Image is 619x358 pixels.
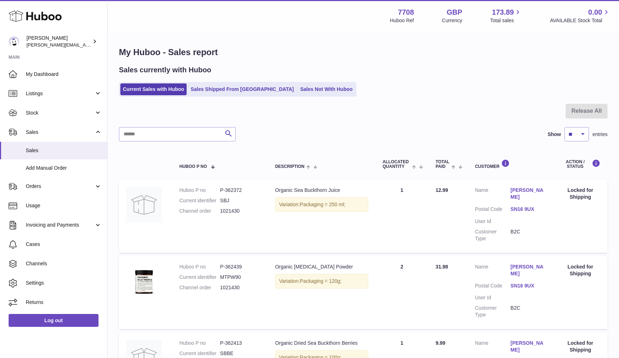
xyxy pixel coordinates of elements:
span: Cases [26,241,102,248]
a: 173.89 Total sales [490,8,522,24]
dd: B2C [510,305,546,318]
span: Returns [26,299,102,306]
dt: Customer Type [475,228,510,242]
a: SN16 9UX [510,282,546,289]
span: entries [592,131,608,138]
strong: GBP [447,8,462,17]
span: Settings [26,280,102,286]
dt: Huboo P no [179,340,220,347]
div: Huboo Ref [390,17,414,24]
h2: Sales currently with Huboo [119,65,211,75]
dd: P-362413 [220,340,261,347]
span: 0.00 [588,8,602,17]
dt: Postal Code [475,282,510,291]
a: Sales Shipped From [GEOGRAPHIC_DATA] [188,83,296,95]
span: Total paid [436,160,450,169]
span: Listings [26,90,94,97]
span: Usage [26,202,102,209]
span: 9.99 [436,340,445,346]
dt: Channel order [179,284,220,291]
div: Locked for Shipping [560,340,600,353]
dt: Name [475,187,510,202]
dt: Postal Code [475,206,510,214]
dt: User Id [475,294,510,301]
dt: Huboo P no [179,187,220,194]
td: 1 [375,180,428,252]
dd: SBJ [220,197,261,204]
dd: SBBE [220,350,261,357]
span: 173.89 [492,8,514,17]
div: Action / Status [560,159,600,169]
div: Variation: [275,197,368,212]
span: [PERSON_NAME][EMAIL_ADDRESS][DOMAIN_NAME] [27,42,144,48]
div: [PERSON_NAME] [27,35,91,48]
span: 31.98 [436,264,448,270]
td: 2 [375,256,428,329]
span: Add Manual Order [26,165,102,171]
div: Organic Sea Buckthorn Juice [275,187,368,194]
span: Invoicing and Payments [26,222,94,228]
span: 12.99 [436,187,448,193]
dt: Customer Type [475,305,510,318]
span: Sales [26,129,94,136]
dt: Current identifier [179,197,220,204]
span: My Dashboard [26,71,102,78]
span: Orders [26,183,94,190]
dd: B2C [510,228,546,242]
div: Customer [475,159,546,169]
dt: Current identifier [179,350,220,357]
img: 77081700557599.jpg [126,263,162,299]
span: Huboo P no [179,164,207,169]
dd: MTPW90 [220,274,261,281]
div: Organic [MEDICAL_DATA] Powder [275,263,368,270]
div: Currency [442,17,462,24]
img: victor@erbology.co [9,36,19,47]
span: Sales [26,147,102,154]
dt: Current identifier [179,274,220,281]
dd: P-362372 [220,187,261,194]
dd: P-362439 [220,263,261,270]
span: Total sales [490,17,522,24]
a: 0.00 AVAILABLE Stock Total [550,8,610,24]
dt: Channel order [179,208,220,214]
a: Sales Not With Huboo [298,83,355,95]
div: Variation: [275,274,368,289]
dt: Name [475,263,510,279]
span: ALLOCATED Quantity [383,160,410,169]
span: Description [275,164,304,169]
dd: 1021430 [220,208,261,214]
a: [PERSON_NAME] [510,263,546,277]
div: Organic Dried Sea Buckthorn Berries [275,340,368,347]
dt: Huboo P no [179,263,220,270]
span: Stock [26,110,94,116]
span: Channels [26,260,102,267]
span: Packaging = 250 ml; [300,202,345,207]
a: SN16 9UX [510,206,546,213]
label: Show [548,131,561,138]
span: AVAILABLE Stock Total [550,17,610,24]
dt: User Id [475,218,510,225]
dd: 1021430 [220,284,261,291]
a: Log out [9,314,99,327]
a: [PERSON_NAME] [510,187,546,200]
div: Locked for Shipping [560,263,600,277]
h1: My Huboo - Sales report [119,47,608,58]
dt: Name [475,340,510,355]
a: Current Sales with Huboo [120,83,187,95]
div: Locked for Shipping [560,187,600,200]
span: Packaging = 120g; [300,278,341,284]
img: no-photo.jpg [126,187,162,223]
a: [PERSON_NAME] [510,340,546,353]
strong: 7708 [398,8,414,17]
